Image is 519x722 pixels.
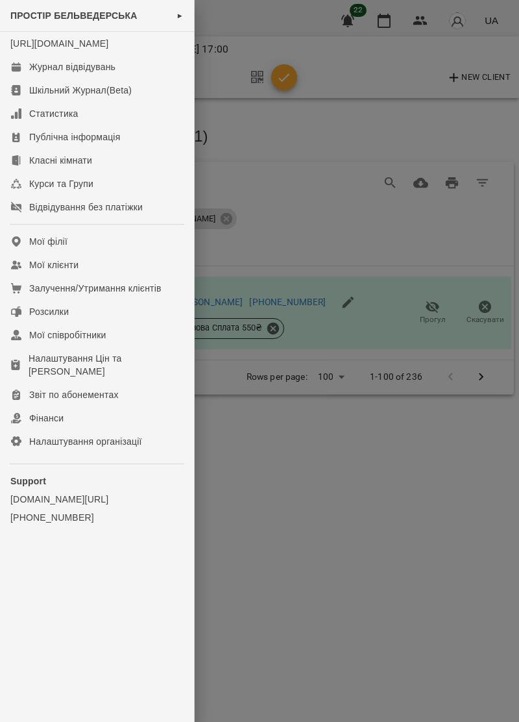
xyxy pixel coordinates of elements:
[29,177,93,190] div: Курси та Групи
[29,235,67,248] div: Мої філії
[29,131,120,143] div: Публічна інформація
[29,412,64,425] div: Фінанси
[29,107,78,120] div: Статистика
[10,10,138,21] span: ПРОСТІР БЕЛЬВЕДЕРСЬКА
[29,201,143,214] div: Відвідування без платіжки
[10,38,108,49] a: [URL][DOMAIN_NAME]
[10,511,184,524] a: [PHONE_NUMBER]
[176,10,184,21] span: ►
[29,435,142,448] div: Налаштування організації
[29,388,119,401] div: Звіт по абонементах
[10,475,184,488] p: Support
[29,258,78,271] div: Мої клієнти
[29,84,132,97] div: Шкільний Журнал(Beta)
[29,305,69,318] div: Розсилки
[10,493,184,506] a: [DOMAIN_NAME][URL]
[29,282,162,295] div: Залучення/Утримання клієнтів
[29,329,106,342] div: Мої співробітники
[29,60,115,73] div: Журнал відвідувань
[29,352,184,378] div: Налаштування Цін та [PERSON_NAME]
[29,154,92,167] div: Класні кімнати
